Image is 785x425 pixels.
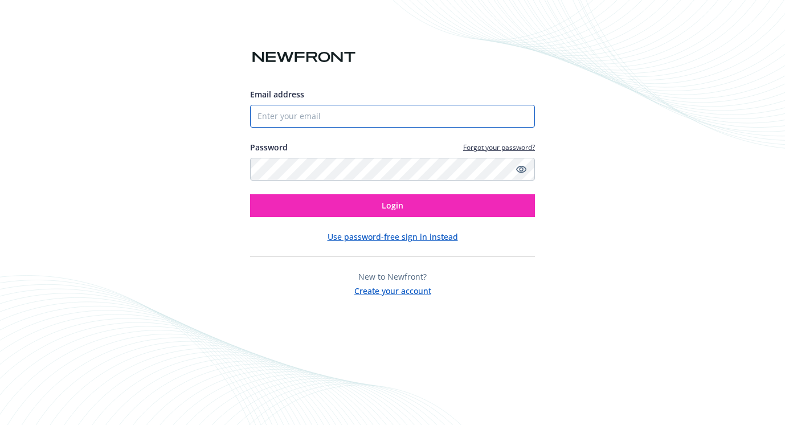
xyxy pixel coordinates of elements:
[354,283,431,297] button: Create your account
[463,142,535,152] a: Forgot your password?
[328,231,458,243] button: Use password-free sign in instead
[250,141,288,153] label: Password
[514,162,528,176] a: Show password
[382,200,403,211] span: Login
[250,47,358,67] img: Newfront logo
[250,89,304,100] span: Email address
[358,271,427,282] span: New to Newfront?
[250,105,535,128] input: Enter your email
[250,158,535,181] input: Enter your password
[250,194,535,217] button: Login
